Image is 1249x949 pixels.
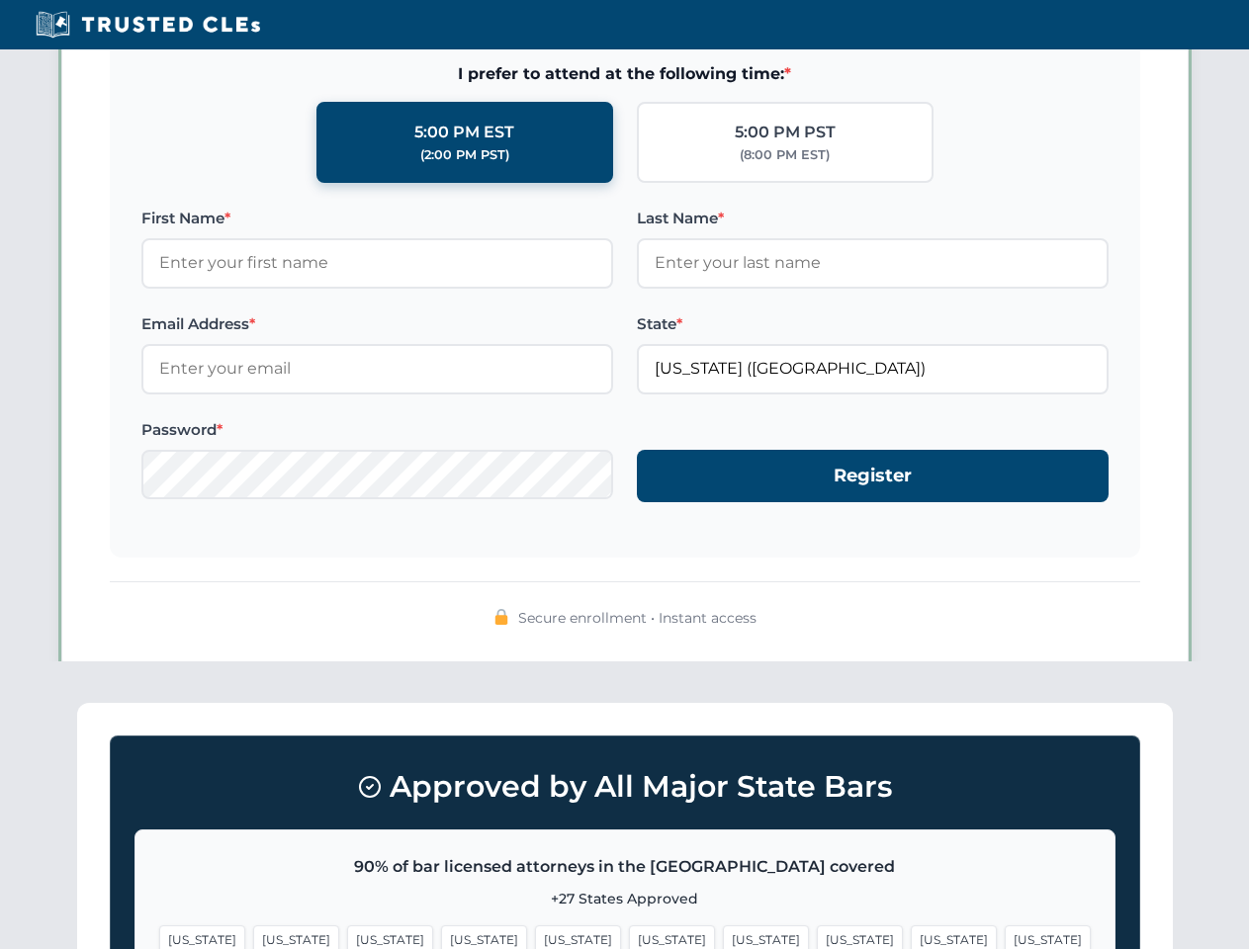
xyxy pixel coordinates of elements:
[141,344,613,393] input: Enter your email
[141,418,613,442] label: Password
[159,888,1091,909] p: +27 States Approved
[637,344,1109,393] input: Florida (FL)
[518,607,757,629] span: Secure enrollment • Instant access
[141,312,613,336] label: Email Address
[141,61,1109,87] span: I prefer to attend at the following time:
[637,238,1109,288] input: Enter your last name
[159,854,1091,880] p: 90% of bar licensed attorneys in the [GEOGRAPHIC_DATA] covered
[420,145,509,165] div: (2:00 PM PST)
[134,760,1115,814] h3: Approved by All Major State Bars
[735,120,836,145] div: 5:00 PM PST
[141,238,613,288] input: Enter your first name
[637,207,1109,230] label: Last Name
[141,207,613,230] label: First Name
[637,312,1109,336] label: State
[414,120,514,145] div: 5:00 PM EST
[30,10,266,40] img: Trusted CLEs
[637,450,1109,502] button: Register
[493,609,509,625] img: 🔒
[740,145,830,165] div: (8:00 PM EST)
